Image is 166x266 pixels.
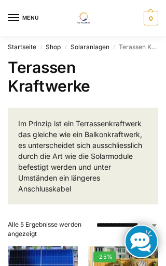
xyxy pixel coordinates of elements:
[144,11,158,25] span: 0
[141,11,158,25] a: 0
[109,43,119,51] span: /
[46,43,61,51] a: Shop
[8,43,36,51] a: Startseite
[36,43,46,51] span: /
[8,10,39,26] button: Menu
[96,220,158,230] select: Shop-Reihenfolge
[8,220,86,239] p: Alle 5 Ergebnisse werden angezeigt
[141,11,158,25] nav: Cart contents
[71,12,95,24] img: Solaranlagen, Speicheranlagen und Energiesparprodukte
[18,118,148,194] p: Im Prinzip ist ein Terrassenkraftwerk das gleiche wie ein Balkonkraftwerk, es unterscheidet sich ...
[61,43,70,51] span: /
[71,43,109,51] a: Solaranlagen
[8,58,158,95] h1: Terassen Kraftwerke
[8,36,158,58] nav: Breadcrumb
